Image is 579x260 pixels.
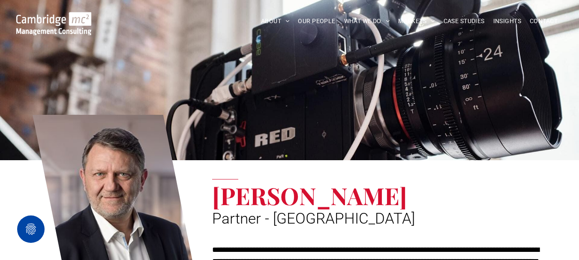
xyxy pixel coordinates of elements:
[16,12,91,35] img: Go to Homepage
[489,15,525,28] a: INSIGHTS
[340,15,394,28] a: WHAT WE DO
[16,13,91,22] a: Your Business Transformed | Cambridge Management Consulting
[394,15,439,28] a: MARKETS
[257,15,294,28] a: ABOUT
[212,210,415,227] span: Partner - [GEOGRAPHIC_DATA]
[439,15,489,28] a: CASE STUDIES
[525,15,562,28] a: CONTACT
[212,179,407,211] span: [PERSON_NAME]
[294,15,339,28] a: OUR PEOPLE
